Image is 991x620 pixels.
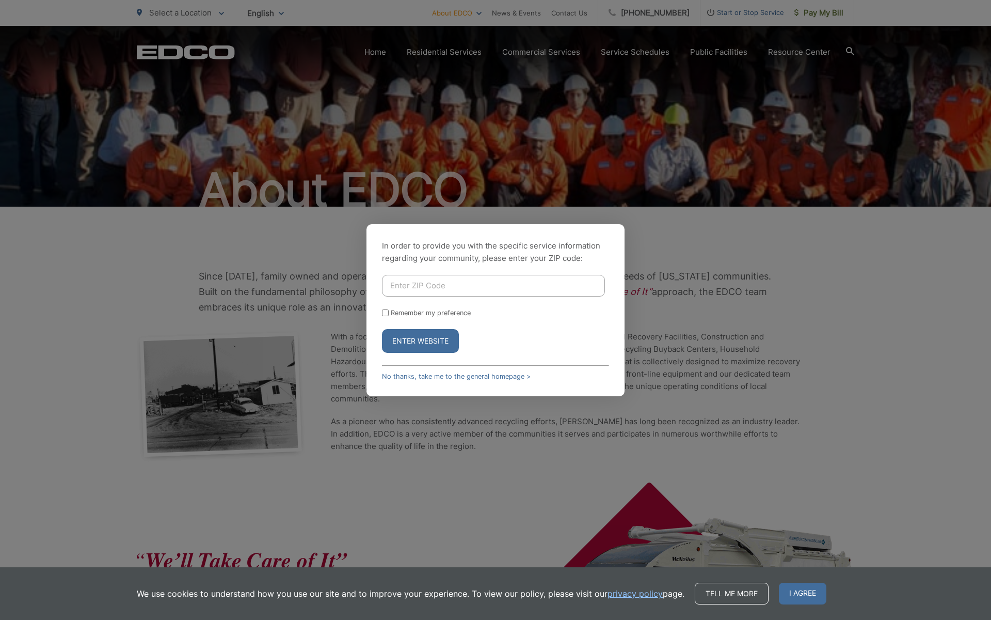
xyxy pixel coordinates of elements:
[382,329,459,353] button: Enter Website
[695,583,769,605] a: Tell me more
[137,587,684,600] p: We use cookies to understand how you use our site and to improve your experience. To view our pol...
[391,309,471,317] label: Remember my preference
[608,587,663,600] a: privacy policy
[382,373,531,380] a: No thanks, take me to the general homepage >
[382,275,605,297] input: Enter ZIP Code
[779,583,826,605] span: I agree
[382,240,609,265] p: In order to provide you with the specific service information regarding your community, please en...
